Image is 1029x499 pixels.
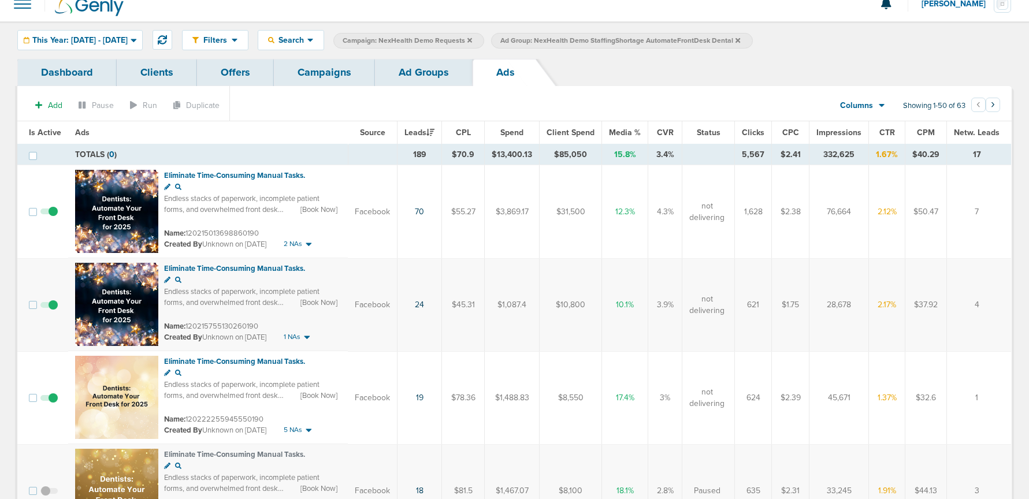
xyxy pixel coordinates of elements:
[648,144,682,165] td: 3.4%
[398,144,442,165] td: 189
[782,128,799,137] span: CPC
[117,59,197,86] a: Clients
[540,165,602,259] td: $31,500
[164,357,305,366] span: Eliminate Time-Consuming Manual Tasks.
[456,128,471,137] span: CPL
[903,101,965,111] span: Showing 1-50 of 63
[540,351,602,444] td: $8,550
[17,59,117,86] a: Dashboard
[375,59,473,86] a: Ad Groups
[404,128,434,137] span: Leads
[32,36,128,44] span: This Year: [DATE] - [DATE]
[947,258,1012,351] td: 4
[689,293,725,316] span: not delivering
[905,144,947,165] td: $40.29
[869,258,905,351] td: 2.17%
[164,194,333,271] span: Endless stacks of paperwork, incomplete patient forms, and overwhelmed front desk staff juggling ...
[689,200,725,223] span: not delivering
[109,150,114,159] span: 0
[416,393,424,403] a: 19
[415,207,424,217] a: 70
[772,144,809,165] td: $2.41
[300,390,337,401] span: [Book Now]
[809,351,869,444] td: 45,671
[609,128,641,137] span: Media %
[657,128,674,137] span: CVR
[442,258,485,351] td: $45.31
[164,333,202,342] span: Created By
[164,415,185,424] span: Name:
[540,258,602,351] td: $10,800
[809,258,869,351] td: 28,678
[75,170,158,253] img: Ad image
[284,239,302,249] span: 2 NAs
[905,351,947,444] td: $32.6
[75,263,158,346] img: Ad image
[442,144,485,165] td: $70.9
[442,165,485,259] td: $55.27
[540,144,602,165] td: $85,050
[648,258,682,351] td: 3.9%
[905,165,947,259] td: $50.47
[164,322,258,331] small: 120215755130260190
[274,35,307,45] span: Search
[164,171,305,180] span: Eliminate Time-Consuming Manual Tasks.
[869,165,905,259] td: 2.12%
[348,351,398,444] td: Facebook
[416,486,424,496] a: 18
[500,128,523,137] span: Spend
[473,59,538,86] a: Ads
[274,59,375,86] a: Campaigns
[602,165,648,259] td: 12.3%
[164,450,305,459] span: Eliminate Time-Consuming Manual Tasks.
[986,98,1000,112] button: Go to next page
[164,322,185,331] span: Name:
[485,351,540,444] td: $1,488.83
[300,483,337,494] span: [Book Now]
[772,351,809,444] td: $2.39
[164,332,266,342] small: Unknown on [DATE]
[602,351,648,444] td: 17.4%
[772,258,809,351] td: $1.75
[905,258,947,351] td: $37.92
[164,415,263,424] small: 120222255945550190
[809,165,869,259] td: 76,664
[485,165,540,259] td: $3,869.17
[75,356,158,439] img: Ad image
[879,128,895,137] span: CTR
[29,97,69,114] button: Add
[602,144,648,165] td: 15.8%
[689,386,725,409] span: not delivering
[735,351,772,444] td: 624
[164,380,333,457] span: Endless stacks of paperwork, incomplete patient forms, and overwhelmed front desk staff juggling ...
[809,144,869,165] td: 332,625
[947,144,1012,165] td: 17
[442,351,485,444] td: $78.36
[164,240,202,249] span: Created By
[164,264,305,273] span: Eliminate Time-Consuming Manual Tasks.
[947,165,1012,259] td: 7
[840,100,873,111] span: Columns
[485,258,540,351] td: $1,087.4
[348,165,398,259] td: Facebook
[164,287,333,364] span: Endless stacks of paperwork, incomplete patient forms, and overwhelmed front desk staff juggling ...
[648,165,682,259] td: 4.3%
[164,239,266,249] small: Unknown on [DATE]
[816,128,861,137] span: Impressions
[648,351,682,444] td: 3%
[697,128,720,137] span: Status
[284,425,302,435] span: 5 NAs
[164,426,202,435] span: Created By
[197,59,274,86] a: Offers
[547,128,595,137] span: Client Spend
[29,128,61,137] span: Is Active
[199,35,232,45] span: Filters
[954,128,1000,137] span: Netw. Leads
[75,128,90,137] span: Ads
[947,351,1012,444] td: 1
[360,128,385,137] span: Source
[415,300,424,310] a: 24
[164,229,185,238] span: Name:
[348,258,398,351] td: Facebook
[300,204,337,215] span: [Book Now]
